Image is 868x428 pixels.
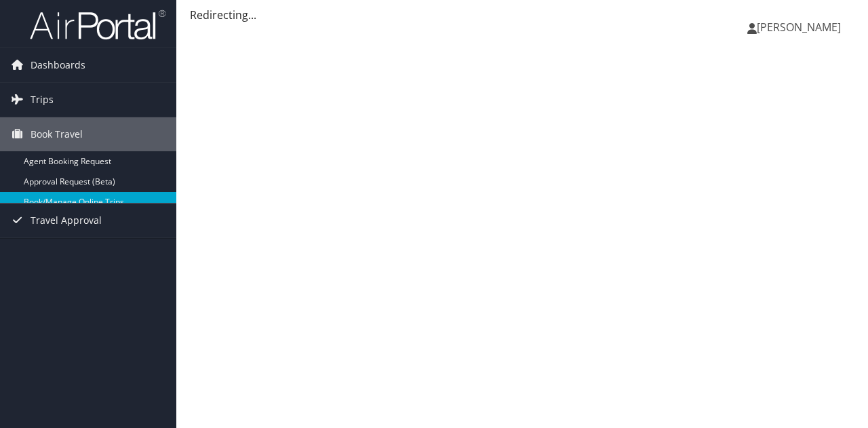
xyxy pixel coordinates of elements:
[757,20,841,35] span: [PERSON_NAME]
[31,117,83,151] span: Book Travel
[747,7,854,47] a: [PERSON_NAME]
[190,7,854,23] div: Redirecting...
[31,48,85,82] span: Dashboards
[31,203,102,237] span: Travel Approval
[30,9,165,41] img: airportal-logo.png
[31,83,54,117] span: Trips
